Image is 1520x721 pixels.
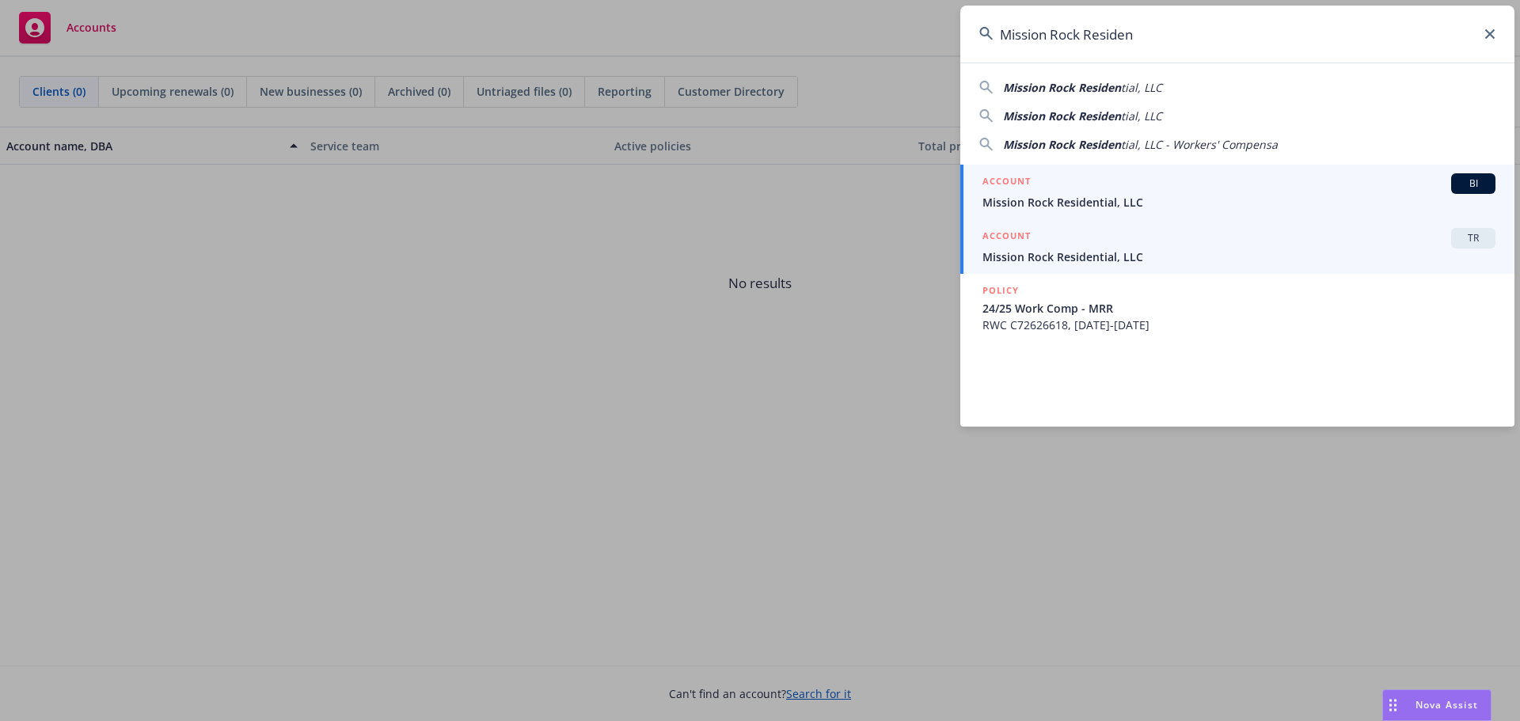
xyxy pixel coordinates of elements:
[1121,137,1278,152] span: tial, LLC - Workers' Compensa
[1121,80,1162,95] span: tial, LLC
[1003,80,1121,95] span: Mission Rock Residen
[1457,176,1489,191] span: BI
[960,6,1514,63] input: Search...
[982,249,1495,265] span: Mission Rock Residential, LLC
[1382,689,1491,721] button: Nova Assist
[960,219,1514,274] a: ACCOUNTTRMission Rock Residential, LLC
[960,165,1514,219] a: ACCOUNTBIMission Rock Residential, LLC
[1415,698,1478,712] span: Nova Assist
[1383,690,1403,720] div: Drag to move
[960,274,1514,342] a: POLICY24/25 Work Comp - MRRRWC C72626618, [DATE]-[DATE]
[982,173,1031,192] h5: ACCOUNT
[1457,231,1489,245] span: TR
[1121,108,1162,123] span: tial, LLC
[982,228,1031,247] h5: ACCOUNT
[982,317,1495,333] span: RWC C72626618, [DATE]-[DATE]
[1003,108,1121,123] span: Mission Rock Residen
[1003,137,1121,152] span: Mission Rock Residen
[982,283,1019,298] h5: POLICY
[982,194,1495,211] span: Mission Rock Residential, LLC
[982,300,1495,317] span: 24/25 Work Comp - MRR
